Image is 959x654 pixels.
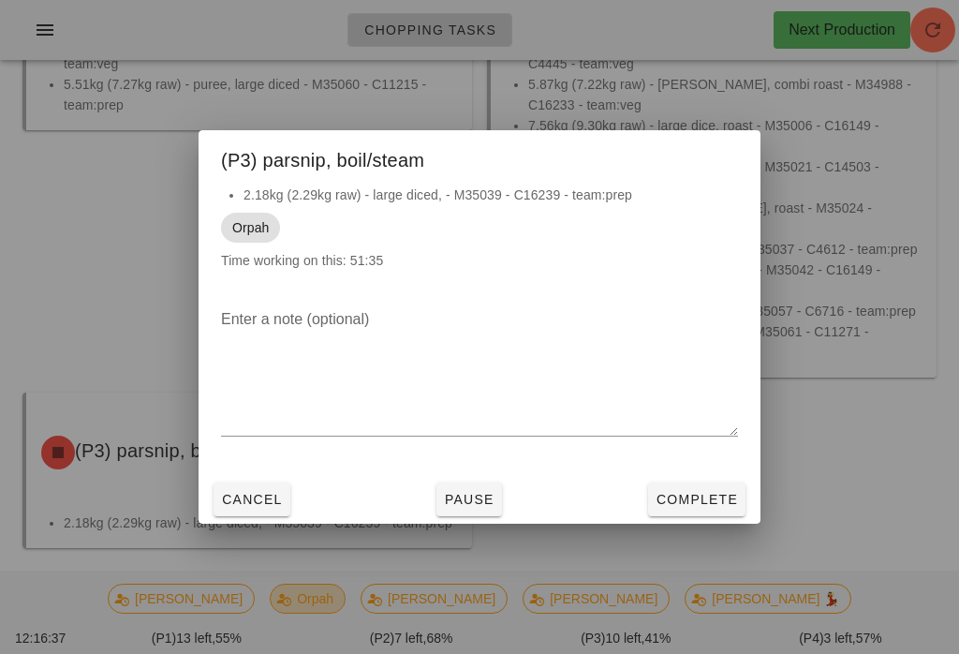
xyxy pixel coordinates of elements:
span: Complete [656,492,738,507]
li: 2.18kg (2.29kg raw) - large diced, - M35039 - C16239 - team:prep [243,185,738,205]
span: Cancel [221,492,283,507]
div: Time working on this: 51:35 [199,185,760,290]
span: Orpah [232,213,269,243]
button: Cancel [214,483,290,516]
button: Complete [648,483,745,516]
button: Pause [436,483,502,516]
div: (P3) parsnip, boil/steam [199,130,760,185]
span: Pause [444,492,494,507]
